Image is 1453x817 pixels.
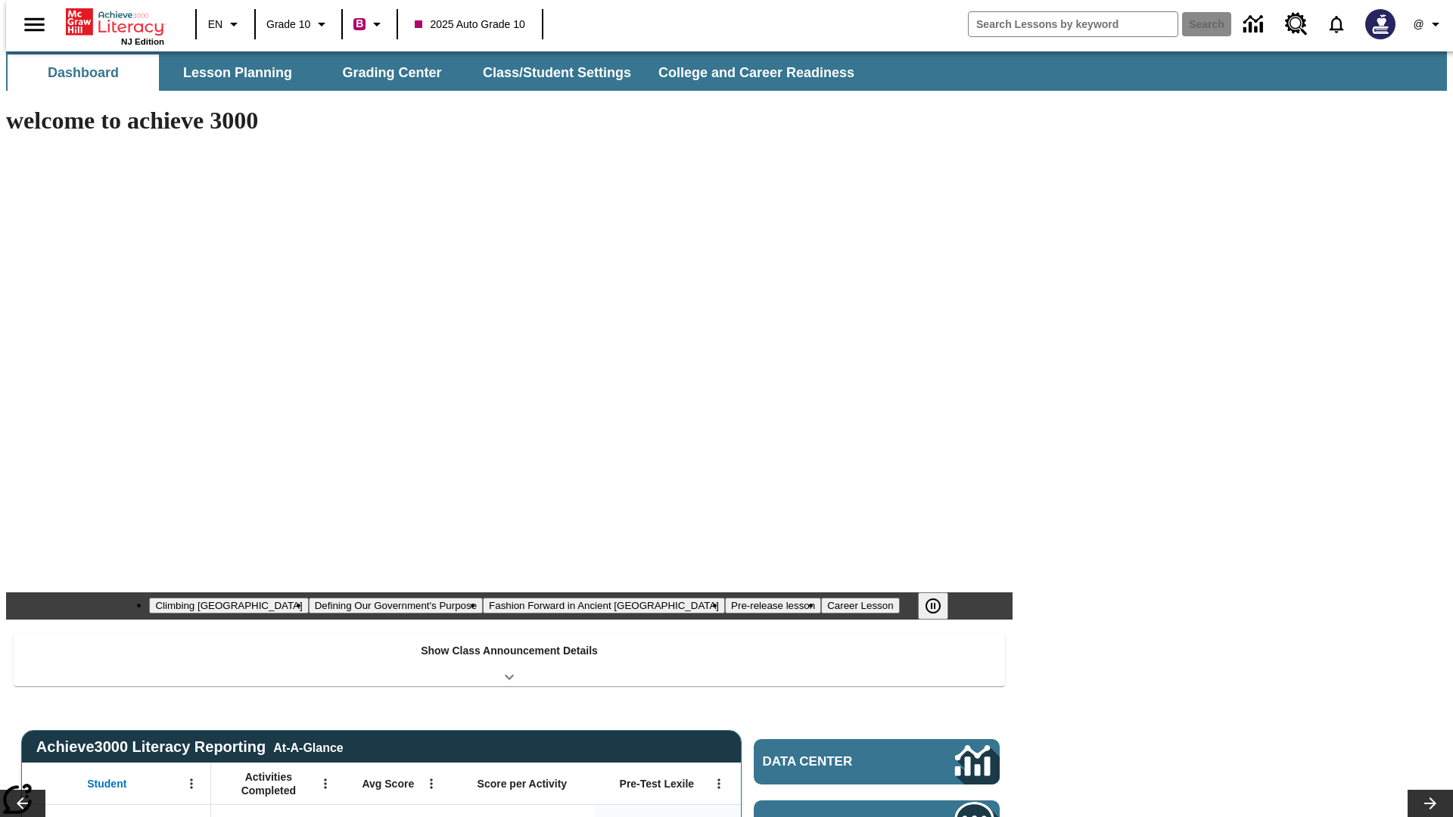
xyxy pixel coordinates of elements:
[12,2,57,47] button: Open side menu
[201,11,250,38] button: Language: EN, Select a language
[969,12,1178,36] input: search field
[14,634,1005,686] div: Show Class Announcement Details
[1317,5,1356,44] a: Notifications
[66,5,164,46] div: Home
[420,772,443,795] button: Open Menu
[362,777,414,791] span: Avg Score
[6,107,1013,135] h1: welcome to achieve 3000
[763,754,904,769] span: Data Center
[260,11,337,38] button: Grade: Grade 10, Select a grade
[421,643,598,659] p: Show Class Announcement Details
[316,54,468,91] button: Grading Center
[162,54,313,91] button: Lesson Planning
[918,592,948,620] button: Pause
[821,598,899,614] button: Slide 5 Career Lesson
[87,777,126,791] span: Student
[1234,4,1276,45] a: Data Center
[483,598,725,614] button: Slide 3 Fashion Forward in Ancient Rome
[266,17,310,33] span: Grade 10
[1405,11,1453,38] button: Profile/Settings
[1276,4,1317,45] a: Resource Center, Will open in new tab
[66,7,164,37] a: Home
[646,54,867,91] button: College and Career Readiness
[219,770,319,797] span: Activities Completed
[6,54,868,91] div: SubNavbar
[347,11,392,38] button: Boost Class color is violet red. Change class color
[918,592,963,620] div: Pause
[36,738,344,756] span: Achieve3000 Literacy Reporting
[6,51,1447,91] div: SubNavbar
[1408,790,1453,817] button: Lesson carousel, Next
[121,37,164,46] span: NJ Edition
[356,14,363,33] span: B
[708,772,730,795] button: Open Menu
[471,54,643,91] button: Class/Student Settings
[620,777,695,791] span: Pre-Test Lexile
[1356,5,1405,44] button: Select a new avatar
[754,739,1000,784] a: Data Center
[149,598,308,614] button: Slide 1 Climbing Mount Tai
[180,772,203,795] button: Open Menu
[273,738,343,755] div: At-A-Glance
[1413,17,1423,33] span: @
[415,17,524,33] span: 2025 Auto Grade 10
[1365,9,1395,39] img: Avatar
[478,777,568,791] span: Score per Activity
[8,54,159,91] button: Dashboard
[725,598,821,614] button: Slide 4 Pre-release lesson
[314,772,337,795] button: Open Menu
[309,598,483,614] button: Slide 2 Defining Our Government's Purpose
[208,17,222,33] span: EN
